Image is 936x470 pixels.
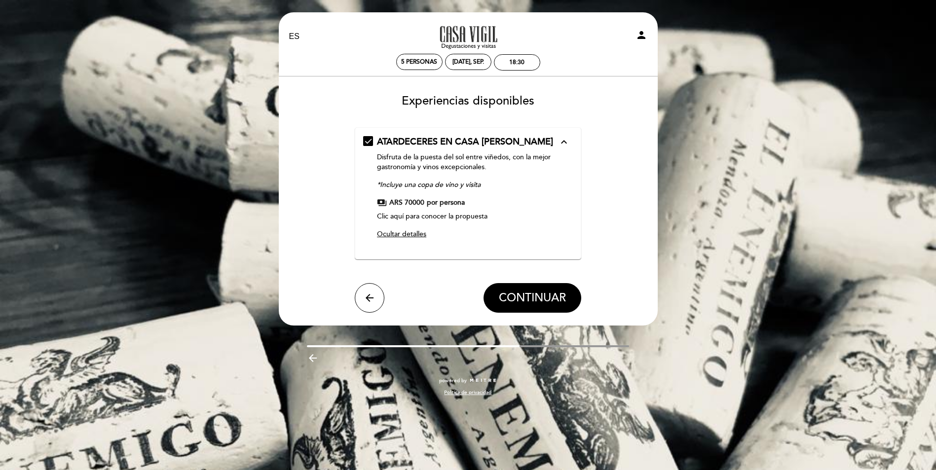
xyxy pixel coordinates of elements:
button: expand_less [555,136,573,148]
div: [DATE], sep. [452,58,484,66]
img: MEITRE [469,378,497,383]
span: payments [377,198,387,208]
span: 5 personas [401,58,437,66]
span: Ocultar detalles [377,230,426,238]
span: por persona [427,198,465,208]
a: Clic aquí para conocer la propuesta [377,212,487,220]
a: Política de privacidad [444,389,491,396]
p: Disfruta de la puesta del sol entre viñedos, con la mejor gastronomía y vinos excepcionales. [377,152,558,172]
div: 18:30 [509,59,524,66]
button: person [636,29,647,44]
span: ATARDECERES EN CASA [PERSON_NAME] [377,136,553,147]
span: ARS 70000 [389,198,424,208]
i: arrow_back [364,292,375,304]
em: *Incluye una copa de vino y visita [377,181,481,189]
i: arrow_backward [307,352,319,364]
a: powered by [439,377,497,384]
span: powered by [439,377,467,384]
a: A la tarde en Casa Vigil [407,23,530,50]
button: arrow_back [355,283,384,313]
button: CONTINUAR [484,283,581,313]
span: Experiencias disponibles [402,94,534,108]
i: expand_less [558,136,570,148]
span: CONTINUAR [499,291,566,305]
i: person [636,29,647,41]
md-checkbox: ATARDECERES EN CASA VIGIL expand_less Disfruta de la puesta del sol entre viñedos, con la mejor g... [363,136,573,243]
